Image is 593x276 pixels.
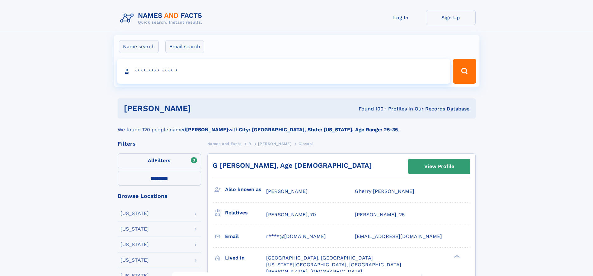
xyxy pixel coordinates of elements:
div: We found 120 people named with . [118,119,476,133]
div: [US_STATE] [120,227,149,232]
label: Name search [119,40,159,53]
img: Logo Names and Facts [118,10,207,27]
span: [US_STATE][GEOGRAPHIC_DATA], [GEOGRAPHIC_DATA] [266,262,401,268]
div: Filters [118,141,201,147]
span: R [248,142,251,146]
div: Browse Locations [118,193,201,199]
span: Giovani [299,142,313,146]
a: G [PERSON_NAME], Age [DEMOGRAPHIC_DATA] [213,161,372,169]
span: Gherry [PERSON_NAME] [355,188,414,194]
a: Names and Facts [207,140,242,147]
div: [US_STATE] [120,211,149,216]
h3: Email [225,231,266,242]
h3: Relatives [225,208,266,218]
h3: Also known as [225,184,266,195]
span: All [148,157,154,163]
b: City: [GEOGRAPHIC_DATA], State: [US_STATE], Age Range: 25-35 [239,127,398,133]
label: Filters [118,153,201,168]
a: [PERSON_NAME] [258,140,291,147]
div: Found 100+ Profiles In Our Records Database [275,105,469,112]
a: [PERSON_NAME], 25 [355,211,405,218]
a: R [248,140,251,147]
a: Sign Up [426,10,476,25]
span: [GEOGRAPHIC_DATA], [GEOGRAPHIC_DATA] [266,255,373,261]
div: ❯ [453,254,460,258]
b: [PERSON_NAME] [186,127,228,133]
a: View Profile [408,159,470,174]
div: View Profile [424,159,454,174]
a: Log In [376,10,426,25]
a: [PERSON_NAME], 70 [266,211,316,218]
h3: Lived in [225,253,266,263]
span: [PERSON_NAME], [GEOGRAPHIC_DATA] [266,269,362,274]
div: [US_STATE] [120,258,149,263]
span: [PERSON_NAME] [266,188,308,194]
button: Search Button [453,59,476,84]
span: [PERSON_NAME] [258,142,291,146]
div: [US_STATE] [120,242,149,247]
label: Email search [165,40,204,53]
input: search input [117,59,450,84]
span: [EMAIL_ADDRESS][DOMAIN_NAME] [355,233,442,239]
h1: [PERSON_NAME] [124,105,275,112]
